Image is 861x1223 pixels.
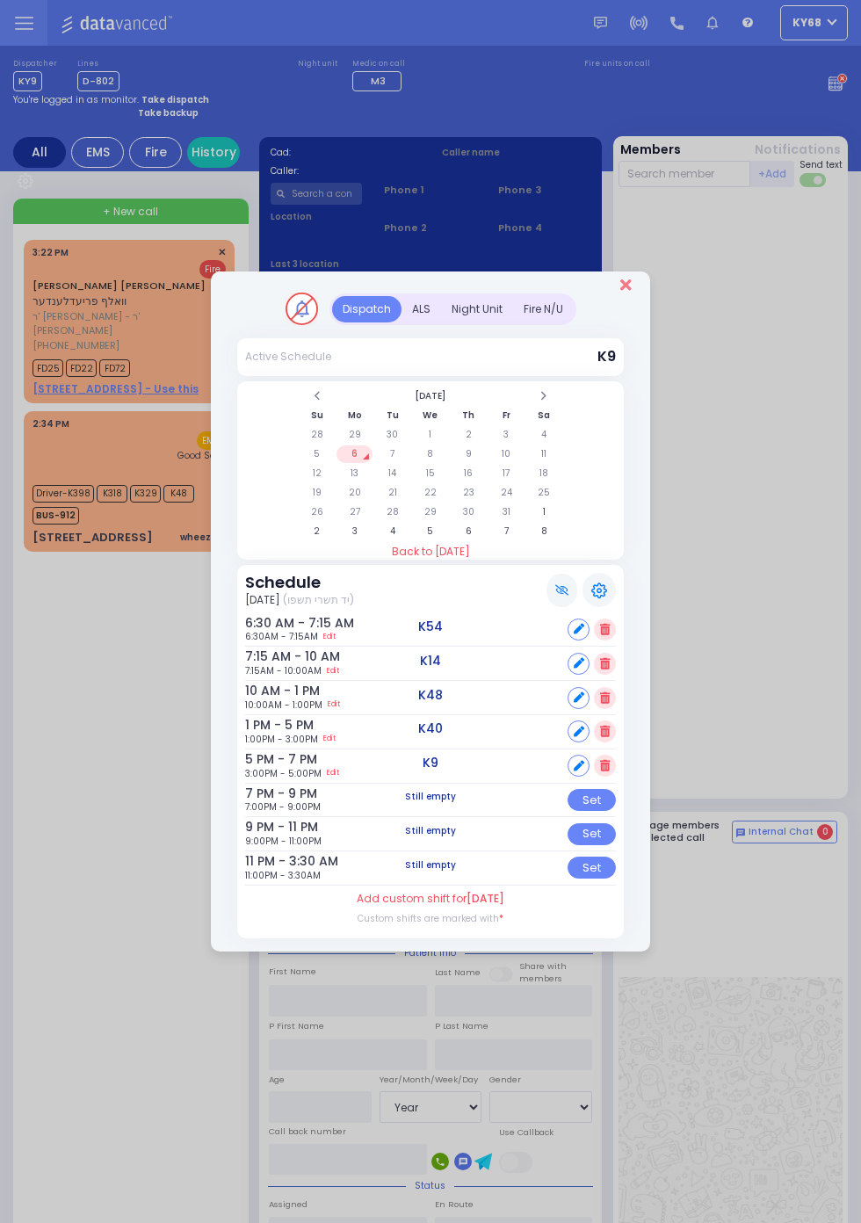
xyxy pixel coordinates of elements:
div: Dispatch [332,296,402,322]
span: 9:00PM - 11:00PM [245,835,322,848]
td: 2 [451,426,487,444]
td: 13 [336,465,373,482]
a: Edit [327,664,339,677]
h3: Schedule [245,573,354,592]
td: 12 [299,465,335,482]
div: Set [568,789,616,811]
td: 7 [374,445,410,463]
h6: 7:15 AM - 10 AM [245,649,293,664]
td: 22 [412,484,448,502]
td: 30 [374,426,410,444]
td: 8 [526,523,562,540]
td: 3 [488,426,525,444]
th: Sa [526,407,562,424]
button: Close [620,277,632,293]
span: [DATE] [245,592,280,608]
a: Edit [323,733,336,746]
td: 30 [451,503,487,521]
td: 5 [299,445,335,463]
td: 29 [412,503,448,521]
h5: K54 [418,619,443,634]
span: 7:00PM - 9:00PM [245,800,321,814]
h6: 1 PM - 5 PM [245,718,293,733]
a: Edit [323,630,336,643]
label: Add custom shift for [357,891,504,907]
td: 6 [336,445,373,463]
th: We [412,407,448,424]
span: K9 [597,346,616,366]
td: 2 [299,523,335,540]
td: 29 [336,426,373,444]
td: 18 [526,465,562,482]
span: 10:00AM - 1:00PM [245,698,322,712]
td: 4 [526,426,562,444]
td: 19 [299,484,335,502]
th: Su [299,407,335,424]
td: 21 [374,484,410,502]
td: 14 [374,465,410,482]
h5: K48 [418,688,443,703]
td: 28 [374,503,410,521]
th: Fr [488,407,525,424]
h5: Still empty [405,860,456,871]
div: Set [568,857,616,879]
td: 6 [451,523,487,540]
span: [DATE] [467,891,504,906]
span: 7:15AM - 10:00AM [245,664,322,677]
h6: 10 AM - 1 PM [245,684,293,698]
a: Back to [DATE] [237,544,624,560]
td: 1 [526,503,562,521]
span: 6:30AM - 7:15AM [245,630,318,643]
h5: K40 [418,721,443,736]
label: Custom shifts are marked with [358,912,503,925]
h6: 9 PM - 11 PM [245,820,293,835]
th: Th [451,407,487,424]
td: 16 [451,465,487,482]
div: ALS [402,296,441,322]
h5: K14 [420,654,441,669]
h5: Still empty [405,792,456,802]
div: Active Schedule [245,349,331,365]
td: 7 [488,523,525,540]
td: 20 [336,484,373,502]
td: 15 [412,465,448,482]
h6: 5 PM - 7 PM [245,752,293,767]
div: Set [568,823,616,845]
td: 9 [451,445,487,463]
span: 11:00PM - 3:30AM [245,869,321,882]
td: 11 [526,445,562,463]
td: 10 [488,445,525,463]
td: 28 [299,426,335,444]
td: 4 [374,523,410,540]
h6: 11 PM - 3:30 AM [245,854,293,869]
th: Tu [374,407,410,424]
th: Select Month [336,387,525,405]
a: Edit [327,767,339,780]
a: Edit [328,698,340,712]
h5: Still empty [405,826,456,836]
td: 17 [488,465,525,482]
td: 3 [336,523,373,540]
span: Next Month [539,390,548,402]
td: 1 [412,426,448,444]
span: (יד תשרי תשפו) [283,592,354,608]
td: 23 [451,484,487,502]
td: 31 [488,503,525,521]
td: 26 [299,503,335,521]
h6: 6:30 AM - 7:15 AM [245,616,293,631]
div: Night Unit [441,296,513,322]
td: 27 [336,503,373,521]
h6: 7 PM - 9 PM [245,786,293,801]
span: Previous Month [313,390,322,402]
span: 1:00PM - 3:00PM [245,733,318,746]
span: 3:00PM - 5:00PM [245,767,322,780]
td: 5 [412,523,448,540]
h5: K9 [423,756,438,771]
td: 25 [526,484,562,502]
td: 24 [488,484,525,502]
th: Mo [336,407,373,424]
td: 8 [412,445,448,463]
div: Fire N/U [513,296,574,322]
